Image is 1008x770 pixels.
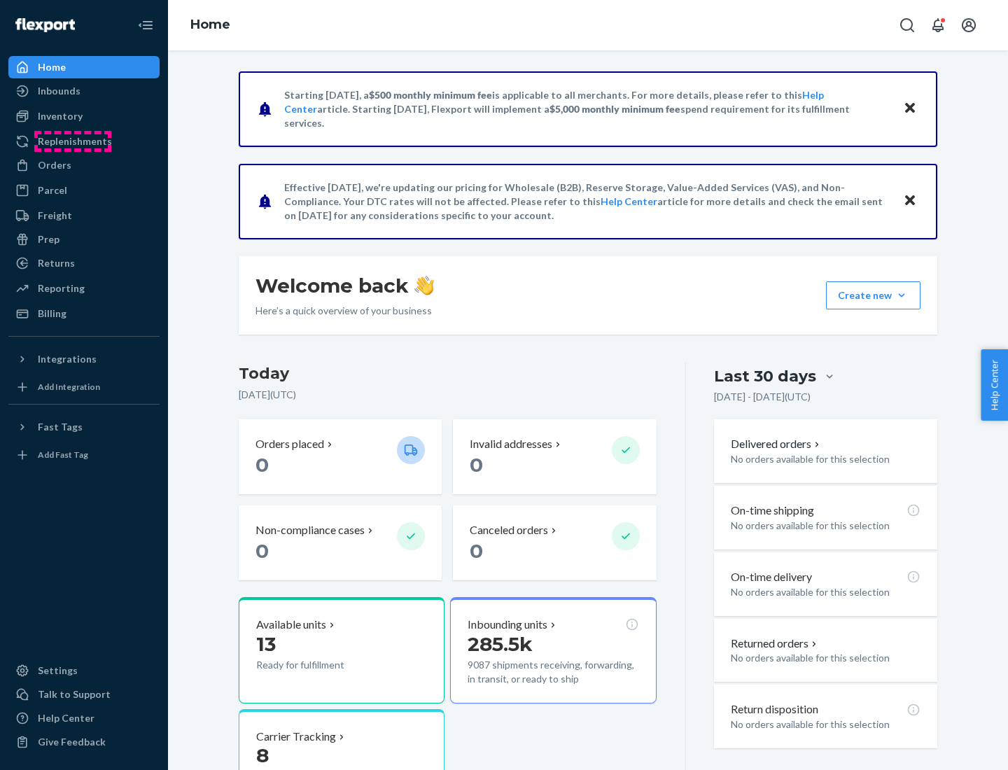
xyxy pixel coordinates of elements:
[256,743,269,767] span: 8
[38,687,111,701] div: Talk to Support
[8,659,160,682] a: Settings
[256,729,336,745] p: Carrier Tracking
[239,388,657,402] p: [DATE] ( UTC )
[8,348,160,370] button: Integrations
[256,658,386,672] p: Ready for fulfillment
[8,204,160,227] a: Freight
[453,419,656,494] button: Invalid addresses 0
[132,11,160,39] button: Close Navigation
[901,191,919,211] button: Close
[190,17,230,32] a: Home
[8,416,160,438] button: Fast Tags
[256,617,326,633] p: Available units
[239,419,442,494] button: Orders placed 0
[255,436,324,452] p: Orders placed
[38,109,83,123] div: Inventory
[38,209,72,223] div: Freight
[255,539,269,563] span: 0
[255,273,434,298] h1: Welcome back
[893,11,921,39] button: Open Search Box
[239,363,657,385] h3: Today
[8,277,160,300] a: Reporting
[714,365,816,387] div: Last 30 days
[549,103,680,115] span: $5,000 monthly minimum fee
[414,276,434,295] img: hand-wave emoji
[15,18,75,32] img: Flexport logo
[8,154,160,176] a: Orders
[731,636,820,652] button: Returned orders
[714,390,811,404] p: [DATE] - [DATE] ( UTC )
[8,179,160,202] a: Parcel
[8,105,160,127] a: Inventory
[901,99,919,119] button: Close
[38,134,112,148] div: Replenishments
[256,632,276,656] span: 13
[38,232,59,246] div: Prep
[731,519,920,533] p: No orders available for this selection
[8,80,160,102] a: Inbounds
[255,304,434,318] p: Here’s a quick overview of your business
[239,597,444,703] button: Available units13Ready for fulfillment
[284,181,890,223] p: Effective [DATE], we're updating our pricing for Wholesale (B2B), Reserve Storage, Value-Added Se...
[601,195,657,207] a: Help Center
[731,436,822,452] button: Delivered orders
[731,585,920,599] p: No orders available for this selection
[38,381,100,393] div: Add Integration
[8,302,160,325] a: Billing
[255,453,269,477] span: 0
[38,281,85,295] div: Reporting
[731,569,812,585] p: On-time delivery
[731,701,818,717] p: Return disposition
[38,664,78,678] div: Settings
[470,453,483,477] span: 0
[179,5,241,45] ol: breadcrumbs
[8,731,160,753] button: Give Feedback
[38,256,75,270] div: Returns
[38,183,67,197] div: Parcel
[8,707,160,729] a: Help Center
[981,349,1008,421] button: Help Center
[38,711,94,725] div: Help Center
[468,617,547,633] p: Inbounding units
[8,56,160,78] a: Home
[8,130,160,153] a: Replenishments
[450,597,656,703] button: Inbounding units285.5k9087 shipments receiving, forwarding, in transit, or ready to ship
[8,683,160,706] a: Talk to Support
[38,60,66,74] div: Home
[38,158,71,172] div: Orders
[731,503,814,519] p: On-time shipping
[468,632,533,656] span: 285.5k
[8,376,160,398] a: Add Integration
[826,281,920,309] button: Create new
[470,539,483,563] span: 0
[731,717,920,731] p: No orders available for this selection
[8,252,160,274] a: Returns
[38,449,88,461] div: Add Fast Tag
[369,89,492,101] span: $500 monthly minimum fee
[38,307,66,321] div: Billing
[924,11,952,39] button: Open notifications
[470,522,548,538] p: Canceled orders
[239,505,442,580] button: Non-compliance cases 0
[38,352,97,366] div: Integrations
[38,420,83,434] div: Fast Tags
[38,84,80,98] div: Inbounds
[284,88,890,130] p: Starting [DATE], a is applicable to all merchants. For more details, please refer to this article...
[255,522,365,538] p: Non-compliance cases
[453,505,656,580] button: Canceled orders 0
[731,651,920,665] p: No orders available for this selection
[468,658,638,686] p: 9087 shipments receiving, forwarding, in transit, or ready to ship
[731,452,920,466] p: No orders available for this selection
[8,228,160,251] a: Prep
[38,735,106,749] div: Give Feedback
[470,436,552,452] p: Invalid addresses
[8,444,160,466] a: Add Fast Tag
[955,11,983,39] button: Open account menu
